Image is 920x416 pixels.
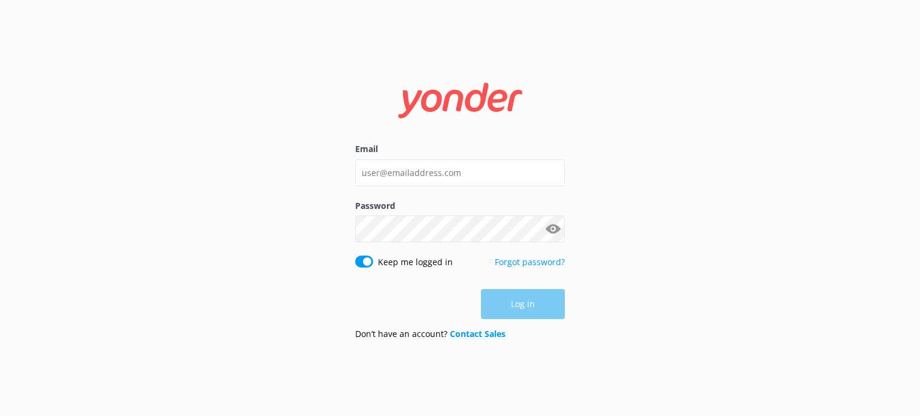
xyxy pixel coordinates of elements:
[355,142,565,156] label: Email
[541,217,565,241] button: Show password
[378,256,453,269] label: Keep me logged in
[450,328,506,339] a: Contact Sales
[355,199,565,212] label: Password
[355,159,565,186] input: user@emailaddress.com
[495,256,565,268] a: Forgot password?
[355,327,506,341] p: Don’t have an account?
